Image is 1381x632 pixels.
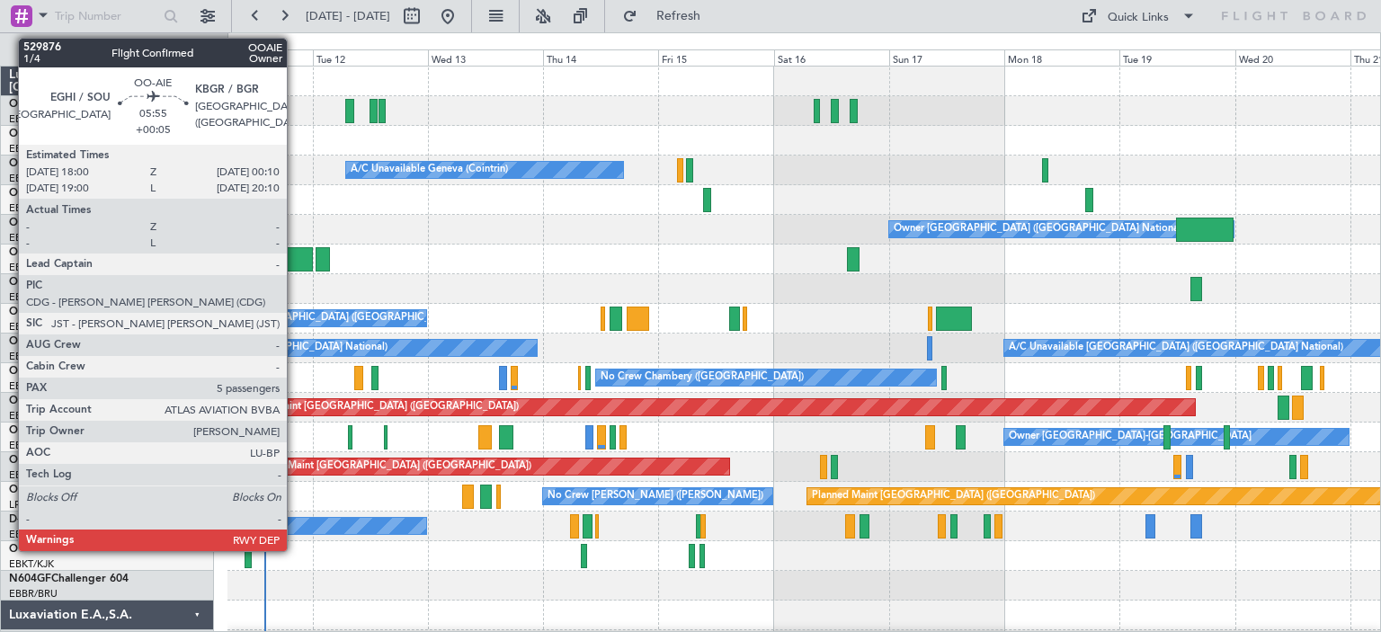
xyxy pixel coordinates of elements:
div: No Crew Chambery ([GEOGRAPHIC_DATA]) [601,364,804,391]
div: No Crew [GEOGRAPHIC_DATA] ([GEOGRAPHIC_DATA] National) [201,305,503,332]
a: OO-LUXCessna Citation CJ4 [9,485,151,495]
a: D-IBLUCessna Citation M2 [9,514,141,525]
span: N604GF [9,574,51,584]
a: N604GFChallenger 604 [9,574,129,584]
span: OO-LUX [9,485,51,495]
a: OO-HHOFalcon 8X [9,158,105,169]
span: Refresh [641,10,717,22]
button: All Aircraft [20,35,195,64]
a: EBKT/KJK [9,409,54,423]
a: LFSN/ENC [9,498,58,512]
span: OO-JID [9,544,47,555]
span: OO-SLM [9,336,52,347]
a: EBBR/BRU [9,172,58,185]
div: Owner [GEOGRAPHIC_DATA]-[GEOGRAPHIC_DATA] [1009,423,1252,450]
a: EBKT/KJK [9,557,54,571]
div: Unplanned Maint [GEOGRAPHIC_DATA] ([GEOGRAPHIC_DATA]) [236,453,531,480]
div: Tue 12 [313,49,428,66]
div: A/C Unavailable Geneva (Cointrin) [351,156,508,183]
span: OO-HHO [9,158,56,169]
a: EBKT/KJK [9,379,54,393]
div: Wed 13 [428,49,543,66]
a: OO-VSFFalcon 8X [9,129,100,139]
span: OO-VSF [9,129,50,139]
a: OO-AIEFalcon 7X [9,247,97,258]
div: Wed 20 [1235,49,1350,66]
div: No Crew [GEOGRAPHIC_DATA] ([GEOGRAPHIC_DATA] National) [86,334,388,361]
a: OO-WLPGlobal 5500 [9,99,114,110]
a: EBBR/BRU [9,231,58,245]
span: OO-WLP [9,99,53,110]
a: EBBR/BRU [9,320,58,334]
a: OO-FSXFalcon 7X [9,277,100,288]
input: Trip Number [55,3,158,30]
a: EBBR/BRU [9,201,58,215]
a: OO-JIDCessna CJ1 525 [9,544,126,555]
div: Quick Links [1108,9,1169,27]
a: EBBR/BRU [9,112,58,126]
a: OO-LAHFalcon 7X [9,218,102,228]
span: OO-NSG [9,396,54,406]
div: No Crew [PERSON_NAME] ([PERSON_NAME]) [548,483,763,510]
a: EBBR/BRU [9,350,58,363]
div: Planned Maint [GEOGRAPHIC_DATA] ([GEOGRAPHIC_DATA]) [236,394,519,421]
div: Mon 11 [197,49,312,66]
button: Refresh [614,2,722,31]
div: Owner [GEOGRAPHIC_DATA] ([GEOGRAPHIC_DATA] National) [894,216,1184,243]
span: OO-LAH [9,218,52,228]
div: Planned Maint [GEOGRAPHIC_DATA] ([GEOGRAPHIC_DATA]) [812,483,1095,510]
div: Sun 17 [889,49,1004,66]
span: OO-ELK [9,188,49,199]
a: EBBR/BRU [9,261,58,274]
div: Mon 18 [1004,49,1119,66]
div: Fri 15 [658,49,773,66]
span: OO-AIE [9,247,48,258]
div: Sat 16 [774,49,889,66]
a: EBBR/BRU [9,587,58,601]
a: OO-ELKFalcon 8X [9,188,99,199]
button: Quick Links [1072,2,1205,31]
span: OO-LXA [9,366,51,377]
a: EBKT/KJK [9,290,54,304]
span: OO-GPE [9,307,51,317]
span: D-IBLU [9,514,44,525]
div: Thu 14 [543,49,658,66]
a: OO-NSGCessna Citation CJ4 [9,396,154,406]
div: [DATE] [231,36,262,51]
a: OO-ROKCessna Citation CJ4 [9,425,154,436]
span: All Aircraft [47,43,190,56]
span: [DATE] - [DATE] [306,8,390,24]
div: A/C Unavailable [GEOGRAPHIC_DATA] ([GEOGRAPHIC_DATA] National) [1009,334,1343,361]
span: OO-ZUN [9,455,54,466]
div: Tue 19 [1119,49,1234,66]
a: EBKT/KJK [9,468,54,482]
a: EBKT/KJK [9,439,54,452]
span: OO-ROK [9,425,54,436]
span: OO-FSX [9,277,50,288]
a: OO-GPEFalcon 900EX EASy II [9,307,158,317]
a: OO-SLMCessna Citation XLS [9,336,152,347]
a: OO-ZUNCessna Citation CJ4 [9,455,154,466]
a: OO-LXACessna Citation CJ4 [9,366,151,377]
a: EBKT/KJK [9,528,54,541]
a: EBBR/BRU [9,142,58,156]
